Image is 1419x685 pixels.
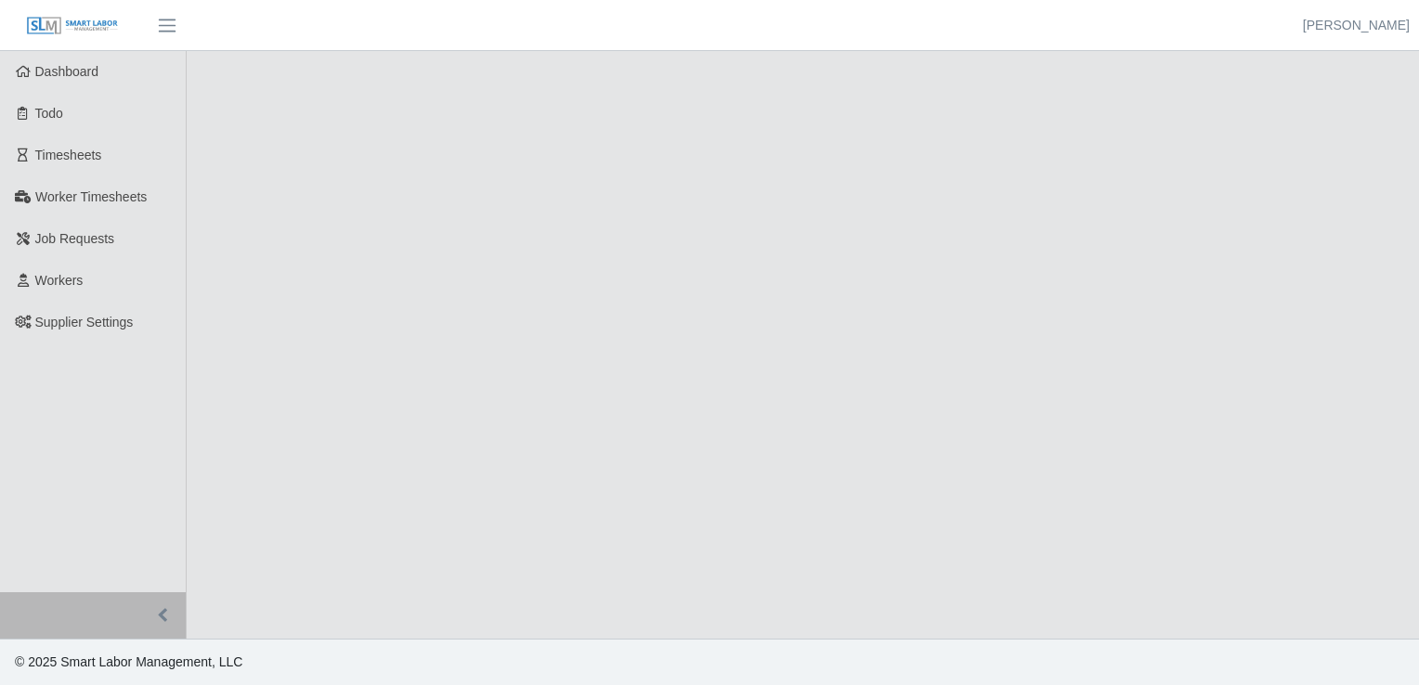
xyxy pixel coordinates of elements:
a: [PERSON_NAME] [1303,16,1410,35]
span: Workers [35,273,84,288]
span: Supplier Settings [35,315,134,330]
img: SLM Logo [26,16,119,36]
span: Timesheets [35,148,102,162]
span: © 2025 Smart Labor Management, LLC [15,654,242,669]
span: Dashboard [35,64,99,79]
span: Worker Timesheets [35,189,147,204]
span: Todo [35,106,63,121]
span: Job Requests [35,231,115,246]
